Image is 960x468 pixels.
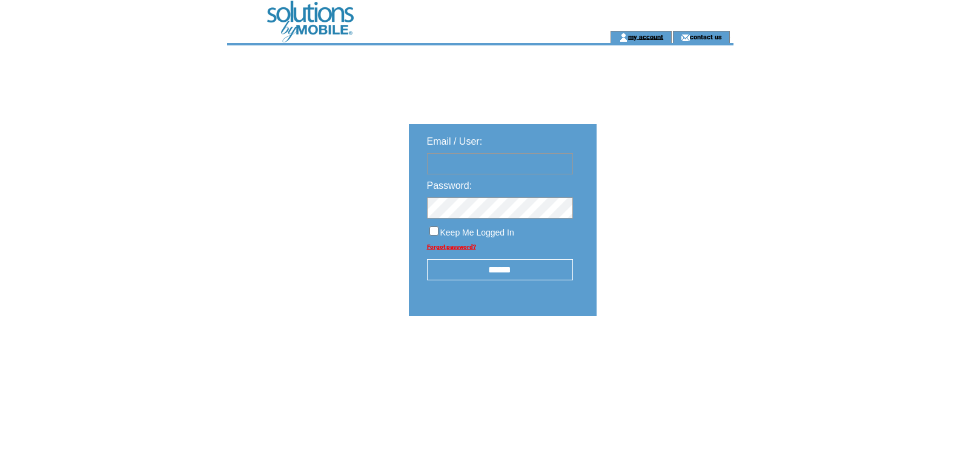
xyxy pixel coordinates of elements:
[619,33,628,42] img: account_icon.gif
[632,346,692,361] img: transparent.png
[690,33,722,41] a: contact us
[628,33,663,41] a: my account
[440,228,514,237] span: Keep Me Logged In
[427,243,476,250] a: Forgot password?
[427,136,483,147] span: Email / User:
[427,180,472,191] span: Password:
[681,33,690,42] img: contact_us_icon.gif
